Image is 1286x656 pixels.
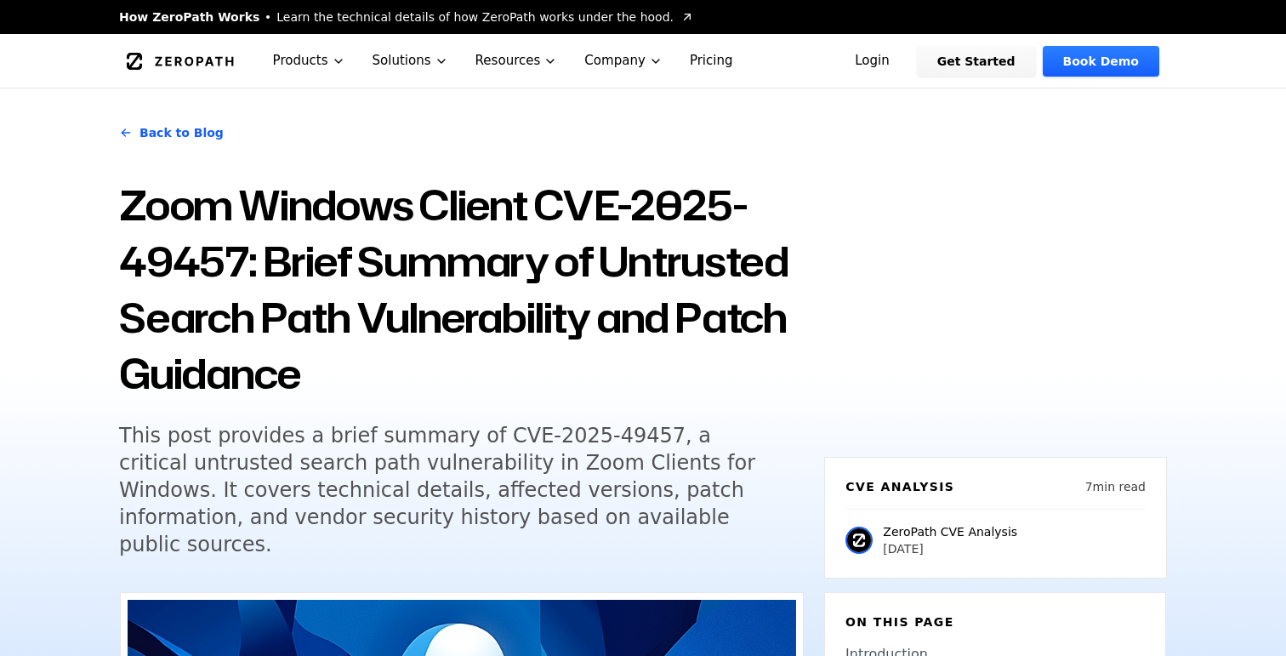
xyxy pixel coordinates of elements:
span: Learn the technical details of how ZeroPath works under the hood. [276,9,674,26]
button: Resources [462,34,572,88]
a: How ZeroPath WorksLearn the technical details of how ZeroPath works under the hood. [119,9,694,26]
nav: Global [99,34,1187,88]
h6: On this page [845,613,1145,630]
a: Back to Blog [119,109,224,157]
p: 7 min read [1085,478,1146,495]
button: Solutions [359,34,462,88]
h5: This post provides a brief summary of CVE-2025-49457, a critical untrusted search path vulnerabil... [119,422,772,558]
img: ZeroPath CVE Analysis [845,527,873,554]
h1: Zoom Windows Client CVE-2025-49457: Brief Summary of Untrusted Search Path Vulnerability and Patc... [119,177,804,402]
a: Pricing [676,34,747,88]
span: How ZeroPath Works [119,9,259,26]
h6: CVE Analysis [845,478,954,495]
p: ZeroPath CVE Analysis [883,523,1017,540]
a: Get Started [917,46,1036,77]
p: [DATE] [883,540,1017,557]
button: Products [259,34,359,88]
button: Company [571,34,676,88]
a: Book Demo [1043,46,1159,77]
a: Login [834,46,910,77]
